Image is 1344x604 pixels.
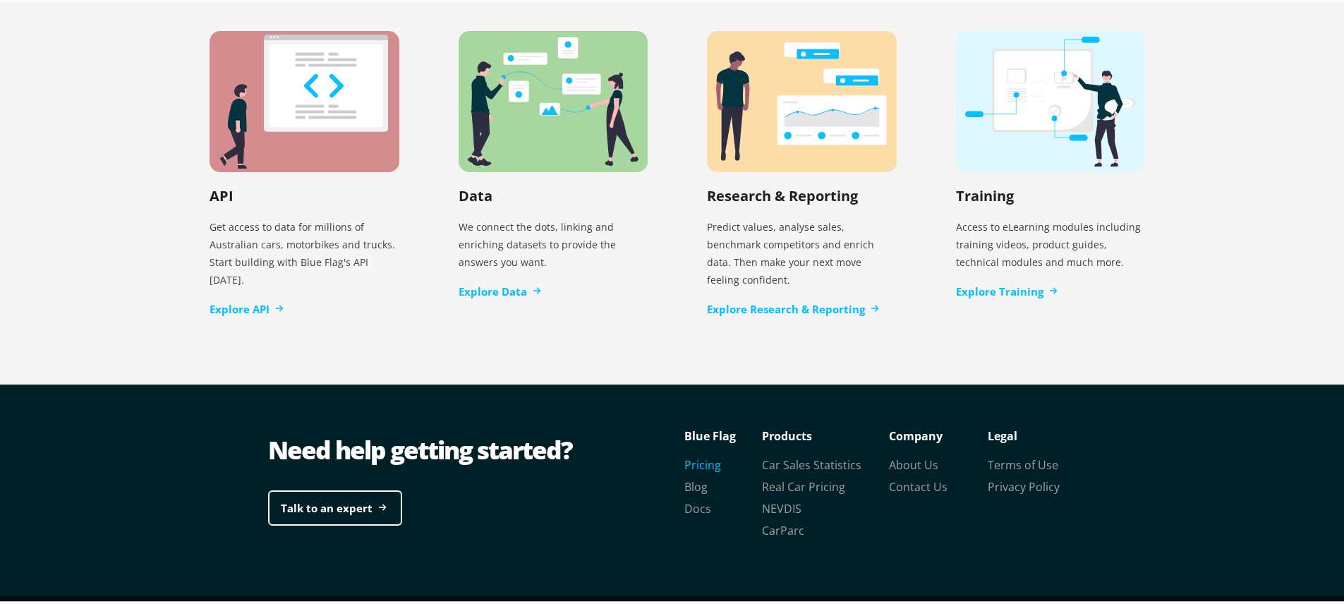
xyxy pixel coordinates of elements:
[762,477,845,493] a: Real Car Pricing
[459,210,648,274] p: We connect the dots, linking and enriching datasets to provide the answers you want.
[956,184,1014,203] h2: Training
[459,282,541,298] a: Explore Data
[988,455,1058,471] a: Terms of Use
[684,477,708,493] a: Blog
[707,210,897,292] p: Predict values, analyse sales, benchmark competitors and enrich data. Then make your next move fe...
[762,423,889,445] p: Products
[268,488,402,524] a: Talk to an expert
[210,210,399,292] p: Get access to data for millions of Australian cars, motorbikes and trucks. Start building with Bl...
[889,423,988,445] p: Company
[889,455,938,471] a: About Us
[707,184,858,203] h2: Research & Reporting
[889,477,948,493] a: Contact Us
[459,184,492,203] h2: Data
[684,499,711,514] a: Docs
[268,430,677,466] div: Need help getting started?
[707,299,879,315] a: Explore Research & Reporting
[684,455,721,471] a: Pricing
[762,455,861,471] a: Car Sales Statistics
[988,423,1086,445] p: Legal
[210,299,284,315] a: Explore API
[956,282,1058,298] a: Explore Training
[956,210,1146,274] p: Access to eLearning modules including training videos, product guides, technical modules and much...
[684,423,762,445] p: Blue Flag
[762,521,804,536] a: CarParc
[210,184,234,203] h2: API
[762,499,801,514] a: NEVDIS
[988,477,1060,493] a: Privacy Policy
